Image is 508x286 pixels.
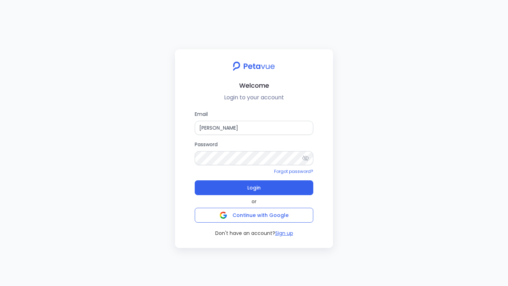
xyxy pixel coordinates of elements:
[195,151,313,165] input: Password
[181,80,327,91] h2: Welcome
[232,212,289,219] span: Continue with Google
[195,110,313,135] label: Email
[195,141,313,165] label: Password
[228,58,279,75] img: petavue logo
[195,121,313,135] input: Email
[274,168,313,174] a: Forgot password?
[181,93,327,102] p: Login to your account
[195,208,313,223] button: Continue with Google
[247,183,261,193] span: Login
[195,180,313,195] button: Login
[275,230,293,237] button: Sign up
[215,230,275,237] span: Don't have an account?
[252,198,256,205] span: or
